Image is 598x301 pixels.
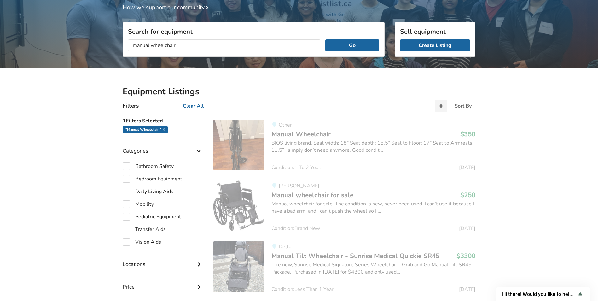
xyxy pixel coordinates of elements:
[279,243,291,250] span: Delta
[213,175,475,236] a: mobility-manual wheelchair for sale[PERSON_NAME]Manual wheelchair for sale$250Manual wheelchair f...
[325,39,379,51] button: Go
[213,241,264,292] img: mobility-manual tilt wheelchair - sunrise medical quickie sr45
[279,182,319,189] span: [PERSON_NAME]
[502,291,577,297] span: Hi there! Would you like to help us improve AssistList?
[213,120,475,175] a: mobility-manual wheelchairOtherManual Wheelchair$350BIOS living brand. Seat width: 18” Seat depth...
[128,27,379,36] h3: Search for equipment
[455,103,472,109] div: Sort By
[459,165,475,170] span: [DATE]
[400,39,470,51] a: Create Listing
[123,102,139,109] h4: Filters
[123,3,211,11] a: How we support our community
[123,126,168,133] div: "manual wheelchair "
[271,226,320,231] span: Condition: Brand New
[271,251,439,260] span: Manual Tilt Wheelchair - Sunrise Medical Quickie SR45
[456,252,475,260] h3: $3300
[183,103,204,109] u: Clear All
[123,248,203,271] div: Locations
[271,287,334,292] span: Condition: Less Than 1 Year
[459,287,475,292] span: [DATE]
[123,226,166,233] label: Transfer Aids
[459,226,475,231] span: [DATE]
[123,175,182,183] label: Bedroom Equipment
[271,261,475,276] div: Like new, Sunrise Medical Signature Series Wheelchair - Grab and Go Manual Tilt SR45 Package. Pur...
[213,236,475,297] a: mobility-manual tilt wheelchair - sunrise medical quickie sr45DeltaManual Tilt Wheelchair - Sunri...
[279,121,292,128] span: Other
[123,135,203,157] div: Categories
[123,238,161,246] label: Vision Aids
[460,130,475,138] h3: $350
[271,200,475,215] div: Manual wheelchair for sale. The condition is new, never been used. I can’t use it because I have ...
[213,180,264,231] img: mobility-manual wheelchair for sale
[123,188,173,195] label: Daily Living Aids
[128,39,320,51] input: I am looking for...
[123,86,475,97] h2: Equipment Listings
[213,120,264,170] img: mobility-manual wheelchair
[123,162,174,170] label: Bathroom Safety
[271,165,323,170] span: Condition: 1 To 2 Years
[123,200,154,208] label: Mobility
[271,191,353,199] span: Manual wheelchair for sale
[271,130,331,139] span: Manual Wheelchair
[502,290,584,298] button: Show survey - Hi there! Would you like to help us improve AssistList?
[123,271,203,293] div: Price
[460,191,475,199] h3: $250
[271,139,475,154] div: BIOS living brand. Seat width: 18” Seat depth: 15.5” Seat to Floor: 17” Seat to Armrests: 11.5” I...
[400,27,470,36] h3: Sell equipment
[123,115,203,126] h5: 1 Filters Selected
[123,213,181,221] label: Pediatric Equipment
